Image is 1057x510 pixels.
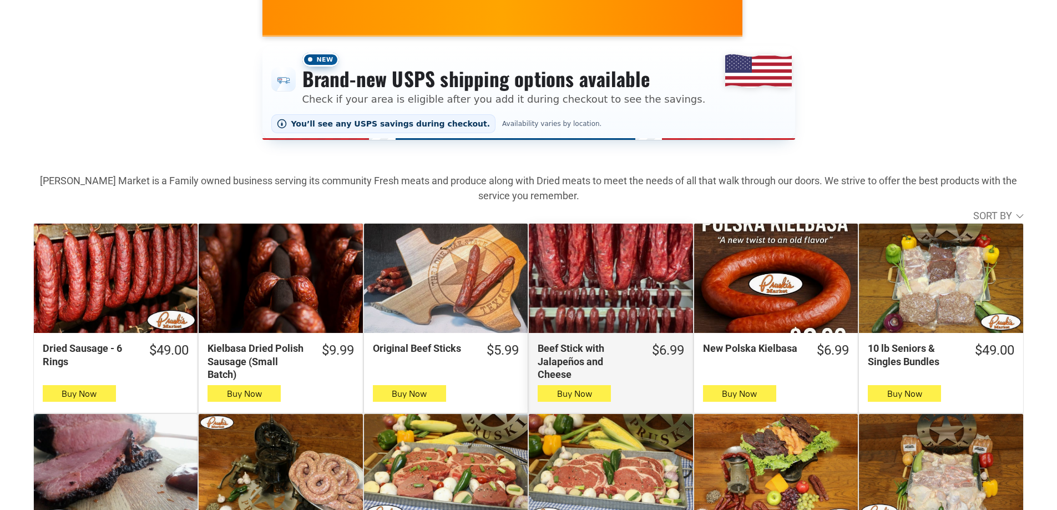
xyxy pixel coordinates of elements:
[43,385,116,402] button: Buy Now
[817,342,849,359] div: $6.99
[868,385,941,402] button: Buy Now
[302,53,339,67] span: New
[703,342,802,355] div: New Polska Kielbasa
[887,388,922,399] span: Buy Now
[62,388,97,399] span: Buy Now
[34,342,198,368] a: $49.00Dried Sausage - 6 Rings
[364,342,528,359] a: $5.99Original Beef Sticks
[487,342,519,359] div: $5.99
[364,224,528,333] a: Original Beef Sticks
[199,224,362,333] a: Kielbasa Dried Polish Sausage (Small Batch)
[291,119,490,128] span: You’ll see any USPS savings during checkout.
[373,385,446,402] button: Buy Now
[975,342,1014,359] div: $49.00
[538,342,637,381] div: Beef Stick with Jalapeños and Cheese
[199,342,362,381] a: $9.99Kielbasa Dried Polish Sausage (Small Batch)
[735,2,953,20] span: [PERSON_NAME] MARKET
[694,342,858,359] a: $6.99New Polska Kielbasa
[392,388,427,399] span: Buy Now
[227,388,262,399] span: Buy Now
[40,175,1017,201] strong: [PERSON_NAME] Market is a Family owned business serving its community Fresh meats and produce alo...
[500,120,604,128] span: Availability varies by location.
[149,342,189,359] div: $49.00
[43,342,135,368] div: Dried Sausage - 6 Rings
[859,342,1023,368] a: $49.0010 lb Seniors & Singles Bundles
[538,385,611,402] button: Buy Now
[557,388,592,399] span: Buy Now
[262,46,795,140] div: Shipping options announcement
[34,224,198,333] a: Dried Sausage - 6 Rings
[373,342,472,355] div: Original Beef Sticks
[868,342,960,368] div: 10 lb Seniors & Singles Bundles
[652,342,684,359] div: $6.99
[208,342,307,381] div: Kielbasa Dried Polish Sausage (Small Batch)
[722,388,757,399] span: Buy Now
[859,224,1023,333] a: 10 lb Seniors &amp; Singles Bundles
[322,342,354,359] div: $9.99
[302,67,706,91] h3: Brand-new USPS shipping options available
[529,224,692,333] a: Beef Stick with Jalapeños and Cheese
[694,224,858,333] a: New Polska Kielbasa
[529,342,692,381] a: $6.99Beef Stick with Jalapeños and Cheese
[208,385,281,402] button: Buy Now
[302,92,706,107] p: Check if your area is eligible after you add it during checkout to see the savings.
[703,385,776,402] button: Buy Now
